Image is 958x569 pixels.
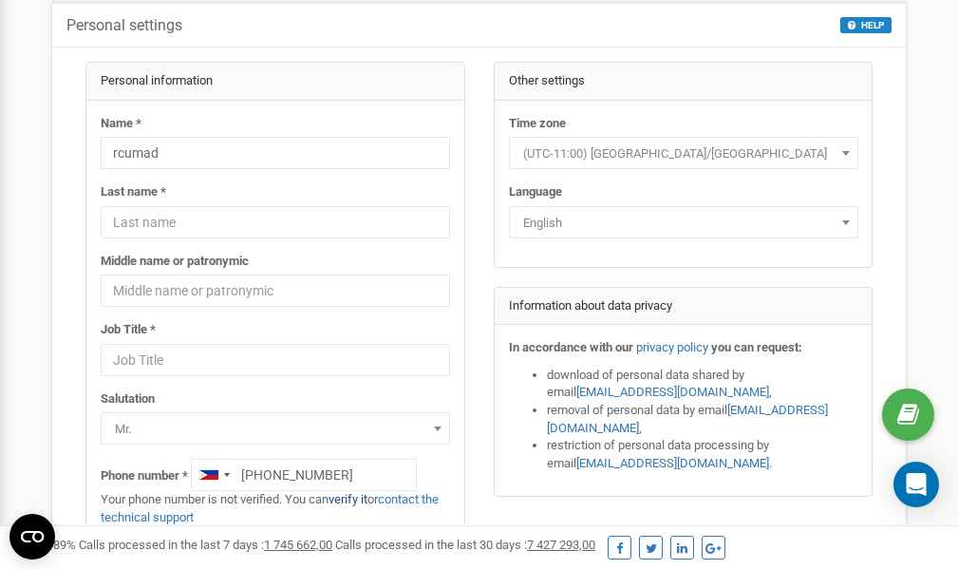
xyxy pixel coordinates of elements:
[547,402,858,437] li: removal of personal data by email ,
[79,538,332,552] span: Calls processed in the last 7 days :
[101,390,155,408] label: Salutation
[547,403,828,435] a: [EMAIL_ADDRESS][DOMAIN_NAME]
[101,344,450,376] input: Job Title
[576,385,769,399] a: [EMAIL_ADDRESS][DOMAIN_NAME]
[547,367,858,402] li: download of personal data shared by email ,
[9,514,55,560] button: Open CMP widget
[264,538,332,552] u: 1 745 662,00
[192,460,235,490] div: Telephone country code
[101,467,188,485] label: Phone number *
[86,63,464,101] div: Personal information
[191,459,417,491] input: +1-800-555-55-55
[893,462,939,507] div: Open Intercom Messenger
[547,437,858,472] li: restriction of personal data processing by email .
[516,141,852,167] span: (UTC-11:00) Pacific/Midway
[101,492,439,524] a: contact the technical support
[101,321,156,339] label: Job Title *
[711,340,802,354] strong: you can request:
[509,137,858,169] span: (UTC-11:00) Pacific/Midway
[335,538,595,552] span: Calls processed in the last 30 days :
[509,183,562,201] label: Language
[101,183,166,201] label: Last name *
[101,206,450,238] input: Last name
[101,491,450,526] p: Your phone number is not verified. You can or
[329,492,367,506] a: verify it
[495,288,873,326] div: Information about data privacy
[509,206,858,238] span: English
[101,253,249,271] label: Middle name or patronymic
[101,412,450,445] span: Mr.
[495,63,873,101] div: Other settings
[66,17,182,34] h5: Personal settings
[509,115,566,133] label: Time zone
[527,538,595,552] u: 7 427 293,00
[107,416,443,443] span: Mr.
[101,275,450,307] input: Middle name or patronymic
[576,456,769,470] a: [EMAIL_ADDRESS][DOMAIN_NAME]
[509,340,633,354] strong: In accordance with our
[636,340,708,354] a: privacy policy
[840,17,892,33] button: HELP
[101,115,141,133] label: Name *
[516,210,852,237] span: English
[101,137,450,169] input: Name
